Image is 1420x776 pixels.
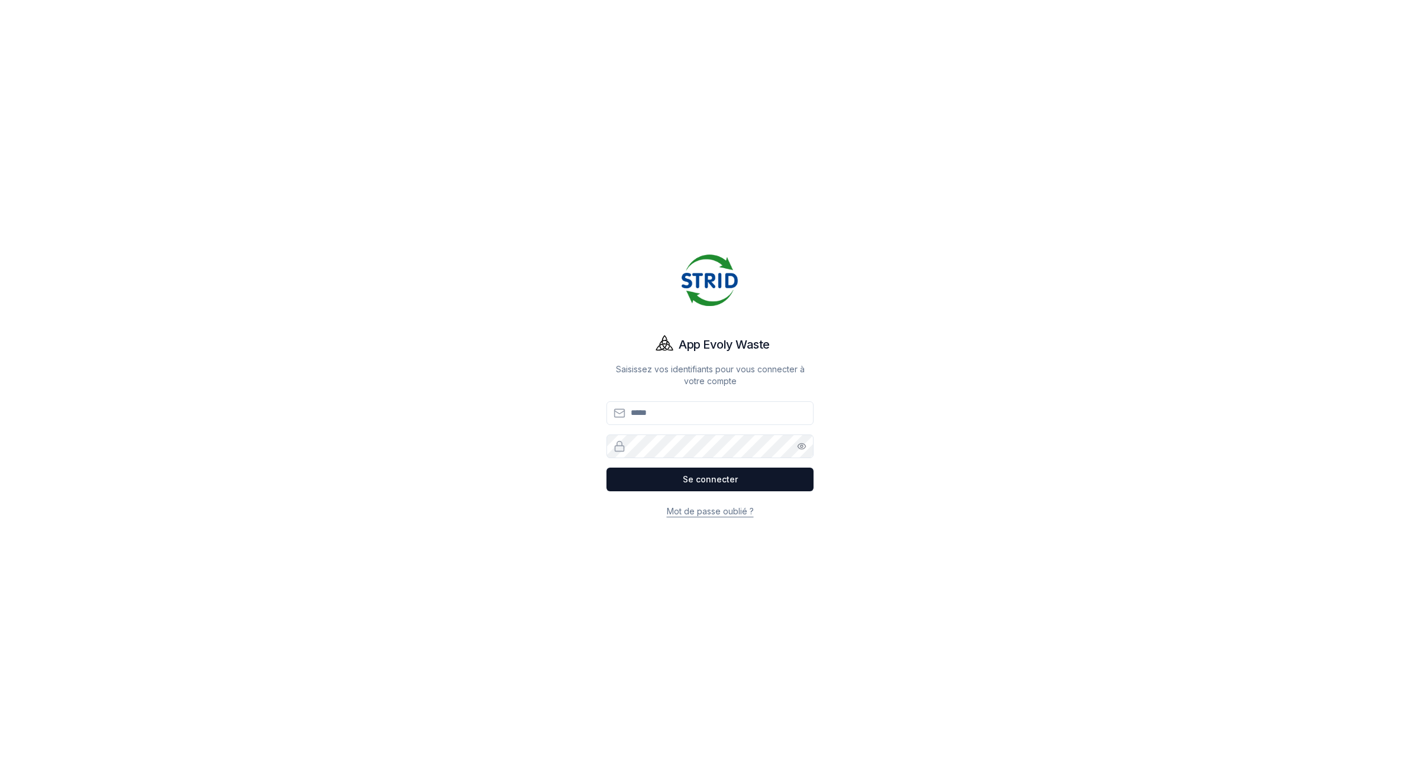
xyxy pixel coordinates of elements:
[650,330,679,359] img: Evoly Logo
[667,506,754,516] a: Mot de passe oublié ?
[606,468,814,491] button: Se connecter
[679,336,770,353] h1: App Evoly Waste
[682,252,738,309] img: Strid Logo
[606,363,814,387] p: Saisissez vos identifiants pour vous connecter à votre compte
